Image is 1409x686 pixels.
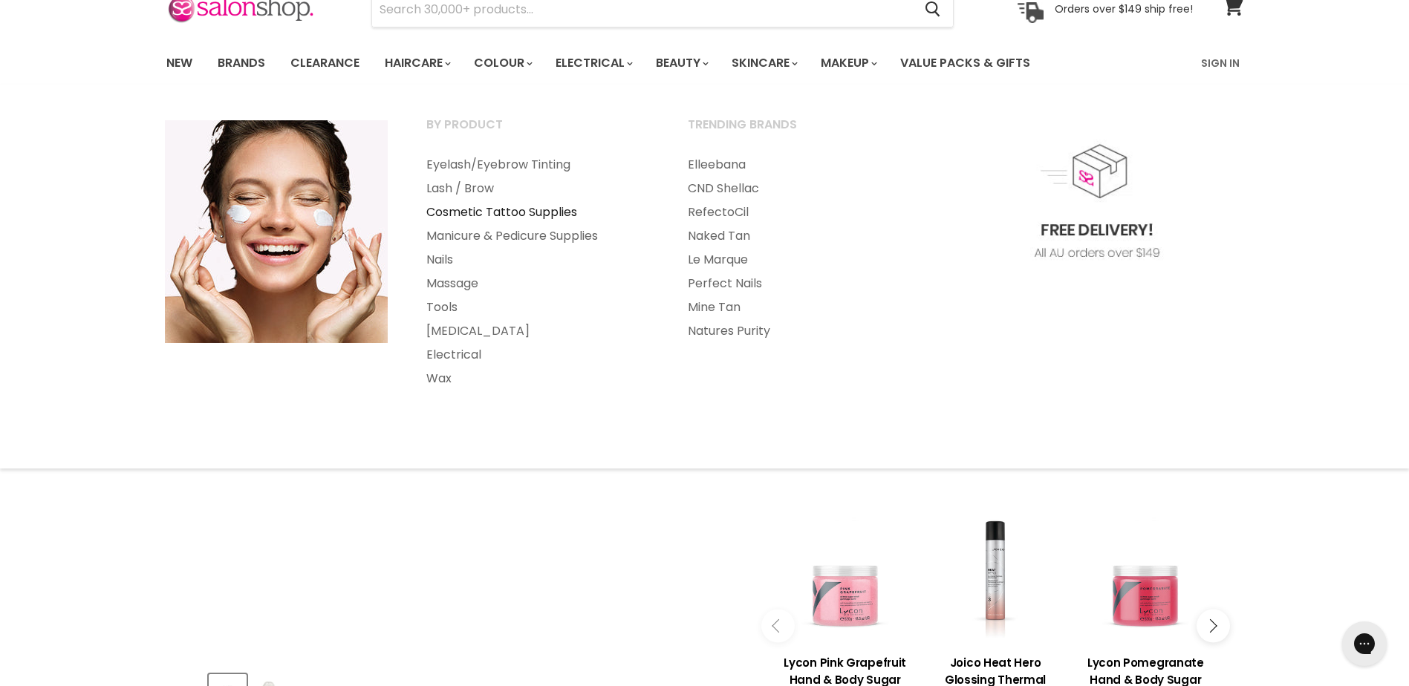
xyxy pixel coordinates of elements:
a: Trending Brands [669,113,928,150]
a: Eyelash/Eyebrow Tinting [408,153,666,177]
a: Natures Purity [669,319,928,343]
a: Nails [408,248,666,272]
ul: Main menu [669,153,928,343]
a: Sign In [1192,48,1249,79]
ul: Main menu [155,42,1117,85]
a: Perfect Nails [669,272,928,295]
a: [MEDICAL_DATA] [408,319,666,343]
a: RefectoCil [669,200,928,224]
iframe: Gorgias live chat messenger [1335,616,1394,671]
nav: Main [148,42,1262,85]
a: Mine Tan [669,295,928,319]
a: By Product [408,113,666,150]
a: Beauty [645,48,717,79]
a: Colour [463,48,541,79]
a: Value Packs & Gifts [889,48,1041,79]
a: New [155,48,204,79]
a: Elleebana [669,153,928,177]
a: Skincare [720,48,807,79]
a: Cosmetic Tattoo Supplies [408,200,666,224]
a: Electrical [544,48,642,79]
a: Electrical [408,343,666,367]
a: Haircare [374,48,460,79]
a: Makeup [810,48,886,79]
a: Wax [408,367,666,391]
a: Manicure & Pedicure Supplies [408,224,666,248]
a: Le Marque [669,248,928,272]
p: Orders over $149 ship free! [1055,2,1193,16]
ul: Main menu [408,153,666,391]
a: Clearance [279,48,371,79]
a: CND Shellac [669,177,928,200]
a: Brands [206,48,276,79]
a: Naked Tan [669,224,928,248]
a: Tools [408,295,666,319]
a: Lash / Brow [408,177,666,200]
a: Massage [408,272,666,295]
